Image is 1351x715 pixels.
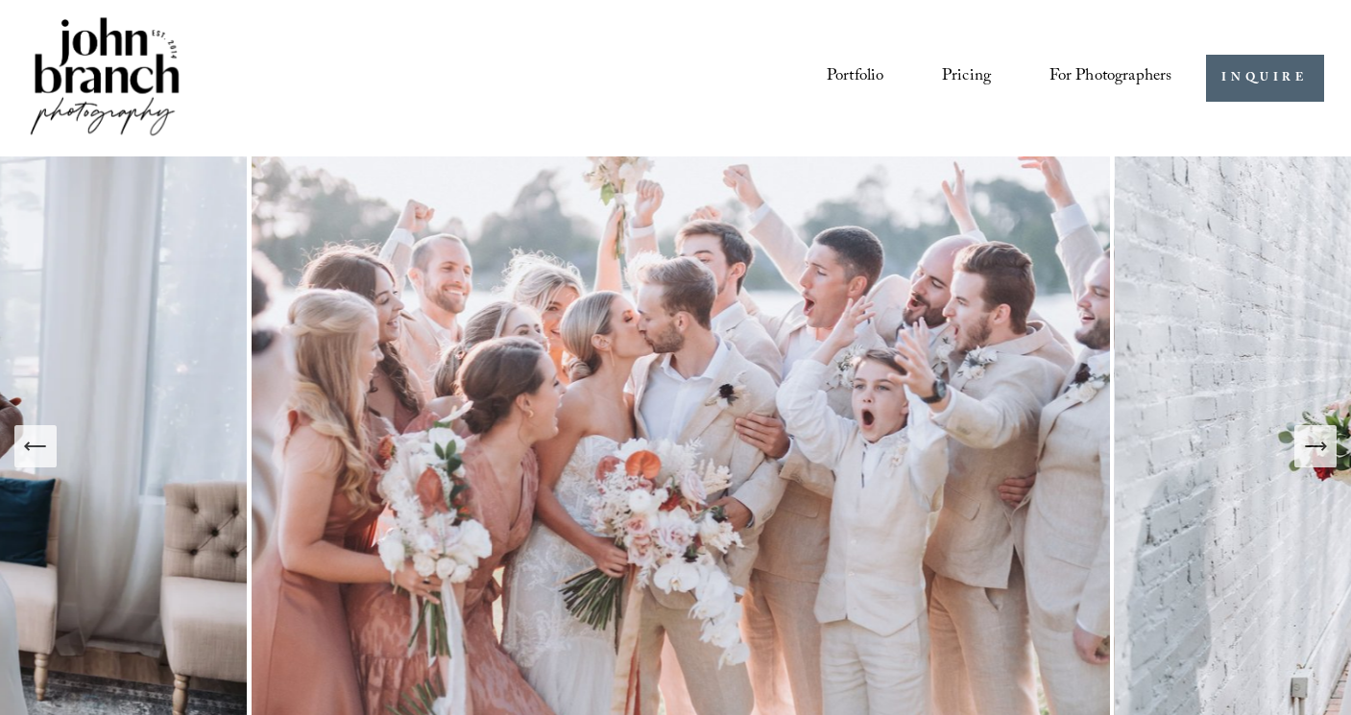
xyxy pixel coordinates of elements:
[1049,60,1172,97] a: folder dropdown
[1049,61,1172,94] span: For Photographers
[14,425,57,467] button: Previous Slide
[1294,425,1337,467] button: Next Slide
[942,60,991,97] a: Pricing
[27,13,182,143] img: John Branch IV Photography
[1206,55,1324,102] a: INQUIRE
[827,60,884,97] a: Portfolio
